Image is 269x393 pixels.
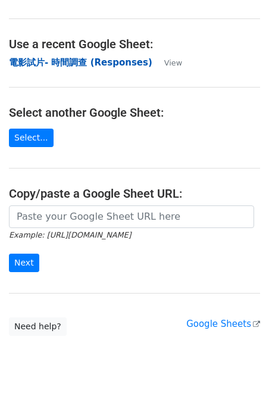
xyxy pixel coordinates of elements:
[9,205,254,228] input: Paste your Google Sheet URL here
[152,57,182,68] a: View
[209,336,269,393] div: 聊天小工具
[9,317,67,336] a: Need help?
[9,105,260,120] h4: Select another Google Sheet:
[209,336,269,393] iframe: Chat Widget
[164,58,182,67] small: View
[9,254,39,272] input: Next
[9,230,131,239] small: Example: [URL][DOMAIN_NAME]
[9,186,260,201] h4: Copy/paste a Google Sheet URL:
[9,37,260,51] h4: Use a recent Google Sheet:
[9,129,54,147] a: Select...
[186,319,260,329] a: Google Sheets
[9,57,152,68] a: 電影試片- 時間調查 (Responses)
